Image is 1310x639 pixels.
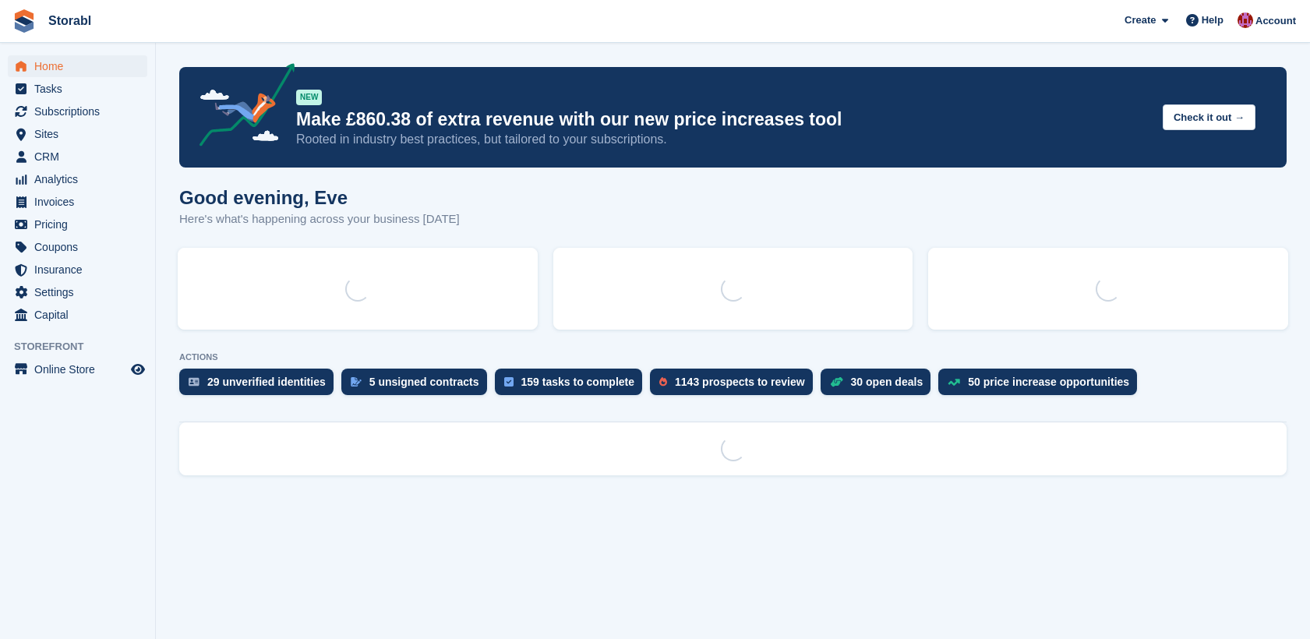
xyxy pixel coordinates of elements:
[34,236,128,258] span: Coupons
[351,377,362,387] img: contract_signature_icon-13c848040528278c33f63329250d36e43548de30e8caae1d1a13099fd9432cc5.svg
[34,146,128,168] span: CRM
[34,281,128,303] span: Settings
[34,55,128,77] span: Home
[34,259,128,281] span: Insurance
[821,369,939,403] a: 30 open deals
[8,146,147,168] a: menu
[179,369,341,403] a: 29 unverified identities
[504,377,514,387] img: task-75834270c22a3079a89374b754ae025e5fb1db73e45f91037f5363f120a921f8.svg
[830,376,843,387] img: deal-1b604bf984904fb50ccaf53a9ad4b4a5d6e5aea283cecdc64d6e3604feb123c2.svg
[8,304,147,326] a: menu
[34,101,128,122] span: Subscriptions
[207,376,326,388] div: 29 unverified identities
[650,369,821,403] a: 1143 prospects to review
[8,358,147,380] a: menu
[186,63,295,152] img: price-adjustments-announcement-icon-8257ccfd72463d97f412b2fc003d46551f7dbcb40ab6d574587a9cd5c0d94...
[296,108,1150,131] p: Make £860.38 of extra revenue with our new price increases tool
[14,339,155,355] span: Storefront
[179,352,1287,362] p: ACTIONS
[189,377,200,387] img: verify_identity-adf6edd0f0f0b5bbfe63781bf79b02c33cf7c696d77639b501bdc392416b5a36.svg
[659,377,667,387] img: prospect-51fa495bee0391a8d652442698ab0144808aea92771e9ea1ae160a38d050c398.svg
[34,168,128,190] span: Analytics
[8,214,147,235] a: menu
[675,376,805,388] div: 1143 prospects to review
[938,369,1145,403] a: 50 price increase opportunities
[296,90,322,105] div: NEW
[179,210,460,228] p: Here's what's happening across your business [DATE]
[129,360,147,379] a: Preview store
[34,214,128,235] span: Pricing
[948,379,960,386] img: price_increase_opportunities-93ffe204e8149a01c8c9dc8f82e8f89637d9d84a8eef4429ea346261dce0b2c0.svg
[34,191,128,213] span: Invoices
[8,55,147,77] a: menu
[42,8,97,34] a: Storabl
[179,187,460,208] h1: Good evening, Eve
[1238,12,1253,28] img: Eve Williams
[1125,12,1156,28] span: Create
[968,376,1129,388] div: 50 price increase opportunities
[8,191,147,213] a: menu
[8,259,147,281] a: menu
[369,376,479,388] div: 5 unsigned contracts
[8,78,147,100] a: menu
[8,101,147,122] a: menu
[8,281,147,303] a: menu
[8,168,147,190] a: menu
[495,369,651,403] a: 159 tasks to complete
[521,376,635,388] div: 159 tasks to complete
[1202,12,1223,28] span: Help
[1255,13,1296,29] span: Account
[341,369,495,403] a: 5 unsigned contracts
[34,123,128,145] span: Sites
[12,9,36,33] img: stora-icon-8386f47178a22dfd0bd8f6a31ec36ba5ce8667c1dd55bd0f319d3a0aa187defe.svg
[851,376,923,388] div: 30 open deals
[34,304,128,326] span: Capital
[8,123,147,145] a: menu
[34,78,128,100] span: Tasks
[8,236,147,258] a: menu
[296,131,1150,148] p: Rooted in industry best practices, but tailored to your subscriptions.
[34,358,128,380] span: Online Store
[1163,104,1255,130] button: Check it out →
